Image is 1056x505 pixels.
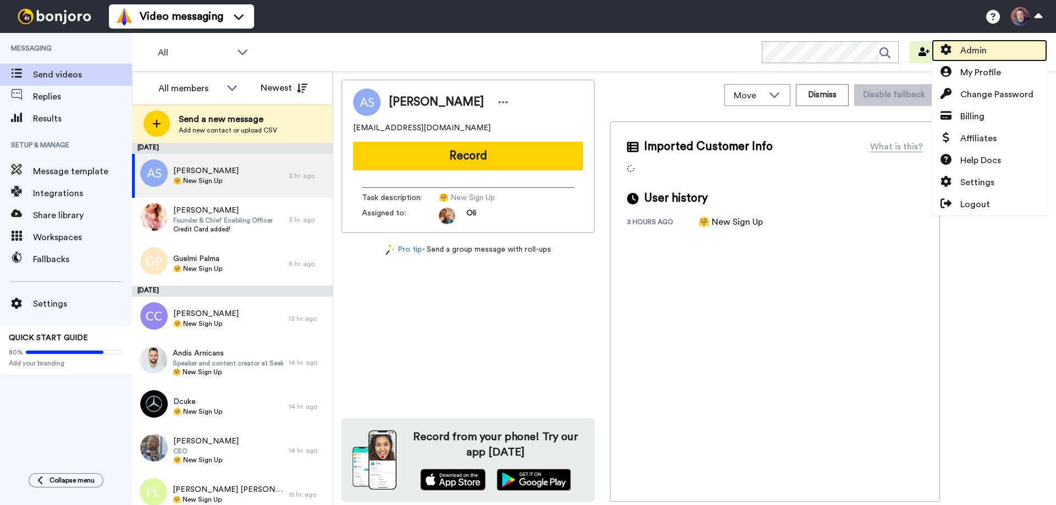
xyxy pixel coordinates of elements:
span: My Profile [960,66,1001,79]
img: b89f89b0-8d45-4887-a8bd-a465f29ce742.jpg [140,390,168,418]
img: 68790192-a84b-48b4-81df-393b9beecbba.jpg [140,203,168,231]
span: [EMAIL_ADDRESS][DOMAIN_NAME] [353,123,491,134]
span: [PERSON_NAME] [173,205,273,216]
div: 15 hr. ago [289,490,327,499]
span: Billing [960,110,985,123]
span: 🤗 New Sign Up [173,319,239,328]
a: Billing [932,106,1047,127]
span: Task description : [362,192,439,203]
div: 3 hr. ago [289,171,327,180]
a: Settings [932,171,1047,193]
span: Imported Customer Info [644,138,773,155]
img: appstore [420,469,486,491]
span: Dcuke [173,396,222,407]
span: Send a new message [179,113,277,126]
button: Dismiss [796,84,849,106]
img: playstore [497,469,571,491]
span: QUICK START GUIDE [9,334,88,342]
span: Results [33,112,132,125]
img: c735133c-f9d2-4b26-81f4-1b330e81fc5d.jpg [140,346,167,374]
a: My Profile [932,62,1047,84]
span: Affiliates [960,132,997,145]
span: Settings [960,176,994,189]
span: [PERSON_NAME] [173,436,239,447]
span: Admin [960,44,987,57]
img: magic-wand.svg [386,244,395,256]
span: CEO [173,447,239,456]
span: Andis Arnicans [173,348,283,359]
div: 3 hr. ago [289,215,327,224]
span: [PERSON_NAME] [173,308,239,319]
span: Share library [33,209,132,222]
span: Add your branding [9,359,123,368]
a: Affiliates [932,127,1047,149]
div: 3 hours ago [627,218,698,229]
span: 🤗 New Sign Up [173,176,239,185]
img: 5087268b-a063-445d-b3f7-59d8cce3615b-1541509651.jpg [439,208,455,224]
div: 14 hr. ago [289,358,327,367]
span: 🤗 New Sign Up [173,495,283,504]
span: Replies [33,90,132,103]
span: 🤗 New Sign Up [173,264,222,273]
span: User history [644,190,708,207]
div: - Send a group message with roll-ups [342,244,595,256]
img: vm-color.svg [116,8,133,25]
span: [PERSON_NAME] [PERSON_NAME] [173,484,283,495]
span: Assigned to: [362,208,439,224]
span: Workspaces [33,231,132,244]
span: Video messaging [140,9,223,24]
span: Move [734,89,763,102]
span: Help Docs [960,154,1001,167]
div: What is this? [870,140,923,153]
span: 🤗 New Sign Up [173,407,222,416]
img: download [353,430,397,490]
div: 14 hr. ago [289,402,327,411]
button: Disable fallback [854,84,933,106]
span: All [158,46,232,59]
a: Change Password [932,84,1047,106]
button: Record [353,142,583,170]
span: Oli [466,208,476,224]
div: [DATE] [132,286,333,297]
button: Collapse menu [29,473,103,487]
span: Message template [33,165,132,178]
a: Admin [932,40,1047,62]
div: 8 hr. ago [289,259,327,268]
span: Settings [33,297,132,310]
span: 🤗 New Sign Up [173,368,283,376]
span: 🤗 New Sign Up [173,456,239,464]
span: Add new contact or upload CSV [179,126,277,135]
img: ced3c4cd-98c5-40e6-9048-e65e5742e29c.jpg [140,434,168,462]
button: Invite [910,41,964,63]
span: Send videos [33,68,132,81]
div: 🤗 New Sign Up [698,215,763,229]
span: Founder & Chief Enabling Officer [173,216,273,225]
span: Integrations [33,187,132,200]
span: Speaker and content creator at Seek the simple [173,359,283,368]
a: Pro tip [386,244,422,256]
h4: Record from your phone! Try our app [DATE] [408,429,584,460]
span: [PERSON_NAME] [389,94,484,110]
div: All members [158,82,221,95]
span: Collapse menu [50,476,95,485]
img: gp.png [140,247,168,275]
a: Help Docs [932,149,1047,171]
span: Change Password [960,88,1033,101]
span: [PERSON_NAME] [173,165,239,176]
img: Image of Abolfazl Soltani [353,88,381,116]
span: Logout [960,198,990,211]
img: bj-logo-header-white.svg [13,9,96,24]
img: cc.png [140,302,168,330]
a: Logout [932,193,1047,215]
span: 🤗 New Sign Up [439,192,543,203]
button: Newest [252,77,316,99]
span: 80% [9,348,23,357]
div: 14 hr. ago [289,446,327,455]
span: Guelmi Palma [173,253,222,264]
div: 13 hr. ago [289,314,327,323]
span: Fallbacks [33,253,132,266]
span: Credit Card added! [173,225,273,234]
div: [DATE] [132,143,333,154]
img: as.png [140,159,168,187]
